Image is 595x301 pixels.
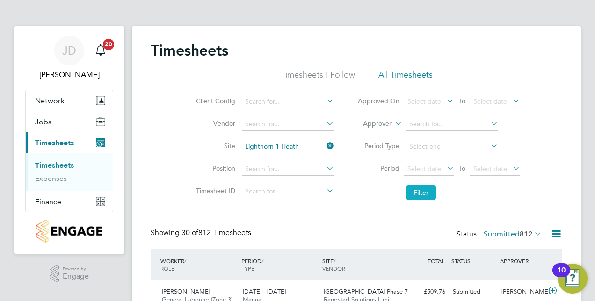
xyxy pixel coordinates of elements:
span: Engage [63,272,89,280]
nav: Main navigation [14,26,124,254]
input: Search for... [242,185,334,198]
span: JD [62,44,76,57]
input: Select one [406,140,498,153]
input: Search for... [242,163,334,176]
span: Select date [407,97,441,106]
span: TOTAL [428,257,444,265]
span: Finance [35,197,61,206]
span: / [184,257,186,265]
a: Timesheets [35,161,74,170]
span: 812 Timesheets [181,228,251,237]
span: 812 [520,229,532,239]
li: Timesheets I Follow [281,69,355,86]
label: Timesheet ID [193,186,235,195]
li: All Timesheets [378,69,433,86]
span: Jenna Deehan [25,69,113,80]
img: countryside-properties-logo-retina.png [36,220,102,243]
span: 20 [103,39,114,50]
div: Submitted [449,284,498,300]
label: Position [193,164,235,172]
span: Jobs [35,117,51,126]
input: Search for... [242,140,334,153]
a: Powered byEngage [50,265,89,283]
span: ROLE [160,265,174,272]
span: TYPE [241,265,254,272]
label: Submitted [484,229,542,239]
span: [PERSON_NAME] [162,287,210,295]
label: Client Config [193,97,235,105]
div: Timesheets [26,153,113,191]
div: Showing [151,228,253,238]
a: Go to home page [25,220,113,243]
span: Select date [473,97,507,106]
div: PERIOD [239,252,320,277]
span: / [261,257,263,265]
button: Finance [26,191,113,212]
span: [DATE] - [DATE] [243,287,286,295]
div: APPROVER [498,252,546,269]
label: Vendor [193,119,235,128]
button: Jobs [26,111,113,132]
label: Approved On [357,97,399,105]
label: Period Type [357,142,399,150]
div: 10 [557,270,566,282]
span: Select date [473,165,507,173]
label: Approver [349,119,392,129]
button: Open Resource Center, 10 new notifications [558,264,588,294]
span: Select date [407,165,441,173]
button: Timesheets [26,132,113,153]
span: Network [35,96,65,105]
label: Site [193,142,235,150]
a: JD[PERSON_NAME] [25,36,113,80]
span: VENDOR [322,265,345,272]
span: Powered by [63,265,89,273]
div: SITE [320,252,401,277]
span: 30 of [181,228,198,237]
span: [GEOGRAPHIC_DATA] Phase 7 [324,287,408,295]
span: To [456,162,468,174]
div: STATUS [449,252,498,269]
input: Search for... [242,95,334,108]
button: Filter [406,185,436,200]
a: 20 [91,36,110,65]
label: Period [357,164,399,172]
div: £509.76 [400,284,449,300]
input: Search for... [406,118,498,131]
span: / [334,257,335,265]
button: Network [26,90,113,111]
a: Expenses [35,174,67,183]
input: Search for... [242,118,334,131]
div: Status [457,228,544,241]
div: WORKER [158,252,239,277]
h2: Timesheets [151,41,228,60]
div: [PERSON_NAME] [498,284,546,300]
span: Timesheets [35,138,74,147]
span: To [456,95,468,107]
